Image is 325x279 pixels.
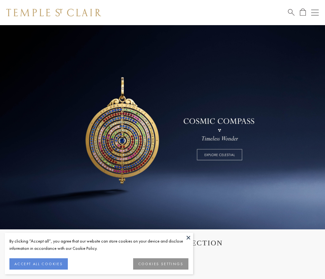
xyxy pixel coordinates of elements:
button: COOKIES SETTINGS [133,258,188,270]
img: Temple St. Clair [6,9,101,16]
button: Open navigation [311,9,319,16]
a: Search [288,8,295,16]
div: By clicking “Accept all”, you agree that our website can store cookies on your device and disclos... [9,238,188,252]
a: Open Shopping Bag [300,8,306,16]
button: ACCEPT ALL COOKIES [9,258,68,270]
